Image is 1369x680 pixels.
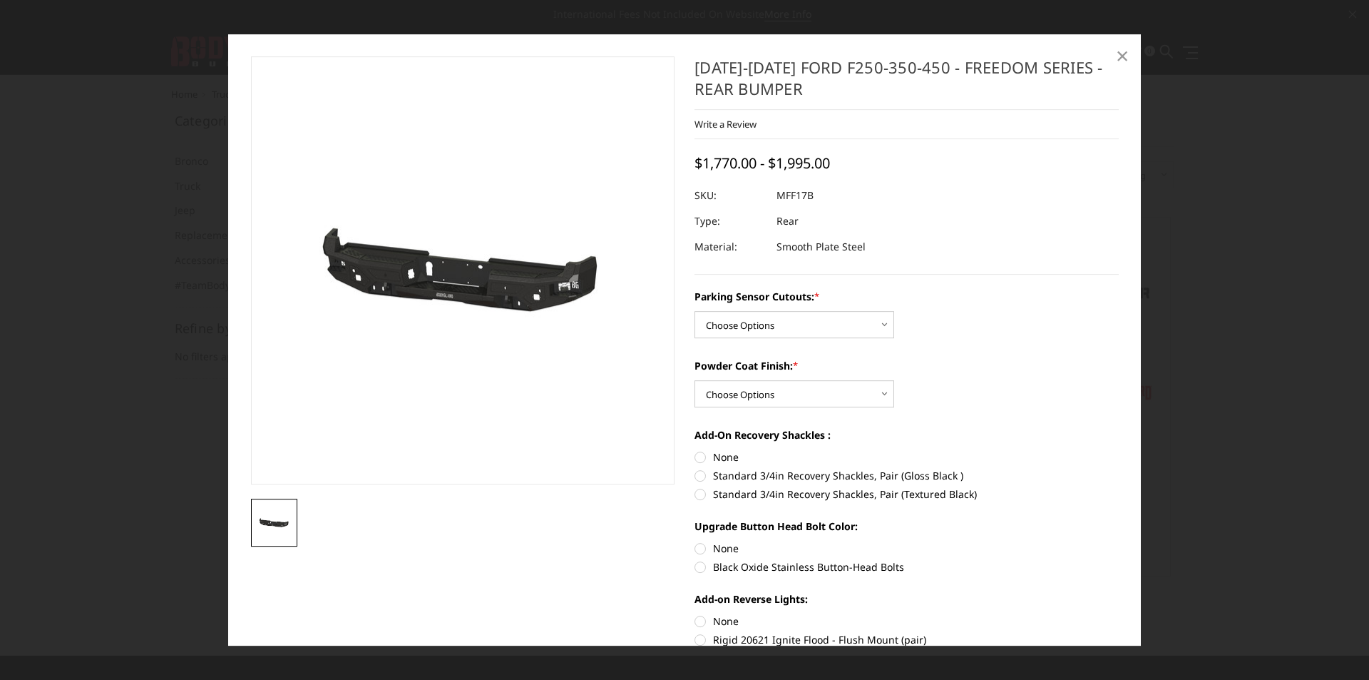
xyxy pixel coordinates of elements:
dt: SKU: [694,183,766,208]
label: Standard 3/4in Recovery Shackles, Pair (Textured Black) [694,487,1119,502]
dd: Smooth Plate Steel [776,234,866,260]
label: None [694,450,1119,465]
iframe: Chat Widget [1298,612,1369,680]
a: Close [1111,44,1134,67]
label: Add-on Reverse Lights: [694,592,1119,607]
label: Standard 3/4in Recovery Shackles, Pair (Gloss Black ) [694,468,1119,483]
span: × [1116,40,1129,71]
label: Upgrade Button Head Bolt Color: [694,519,1119,534]
dd: MFF17B [776,183,814,208]
dt: Material: [694,234,766,260]
dd: Rear [776,208,799,234]
label: Add-On Recovery Shackles : [694,427,1119,442]
label: Rigid 20621 Ignite Flood - Flush Mount (pair) [694,632,1119,647]
dt: Type: [694,208,766,234]
label: Parking Sensor Cutouts: [694,289,1119,304]
label: Black Oxide Stainless Button-Head Bolts [694,559,1119,574]
a: Write a Review [694,118,757,131]
img: 2017-2022 Ford F250-350-450 - Freedom Series - Rear Bumper [255,514,294,532]
label: None [694,541,1119,556]
label: Powder Coat Finish: [694,358,1119,373]
h1: [DATE]-[DATE] Ford F250-350-450 - Freedom Series - Rear Bumper [694,56,1119,110]
span: $1,770.00 - $1,995.00 [694,153,830,173]
a: 2017-2022 Ford F250-350-450 - Freedom Series - Rear Bumper [251,56,675,484]
label: None [694,614,1119,629]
